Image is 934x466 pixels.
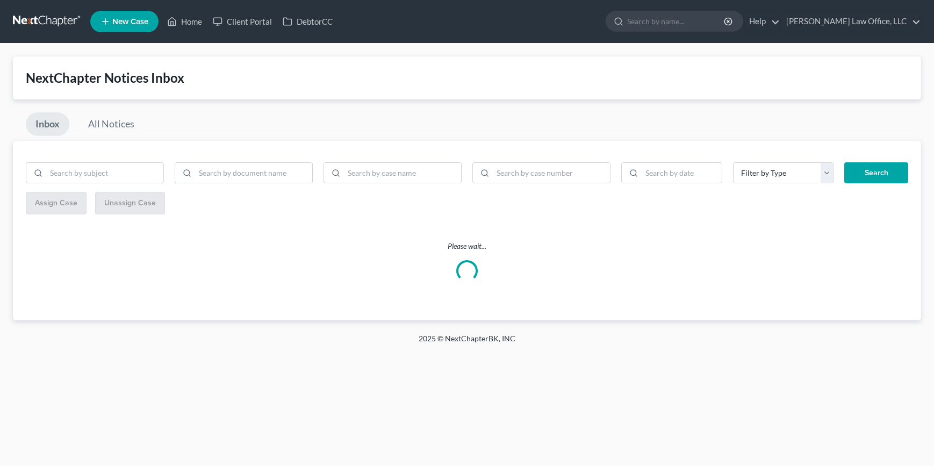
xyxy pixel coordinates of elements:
input: Search by document name [195,163,312,183]
input: Search by name... [627,11,725,31]
input: Search by subject [46,163,163,183]
a: Home [162,12,207,31]
a: Client Portal [207,12,277,31]
div: NextChapter Notices Inbox [26,69,908,87]
a: Inbox [26,112,69,136]
a: Help [744,12,780,31]
a: DebtorCC [277,12,338,31]
input: Search by date [642,163,722,183]
p: Please wait... [13,241,921,252]
span: New Case [112,18,148,26]
a: All Notices [78,112,144,136]
button: Search [844,162,908,184]
a: [PERSON_NAME] Law Office, LLC [781,12,921,31]
input: Search by case name [344,163,461,183]
div: 2025 © NextChapterBK, INC [161,333,773,353]
input: Search by case number [493,163,610,183]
